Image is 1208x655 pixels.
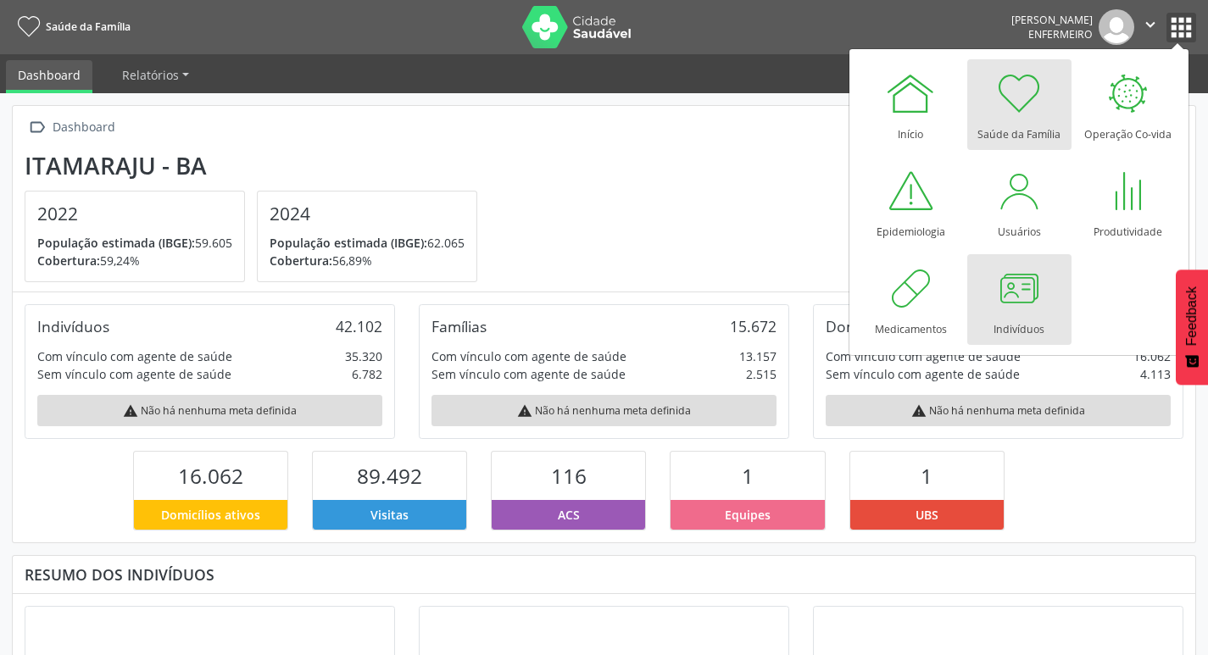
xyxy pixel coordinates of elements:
p: 59.605 [37,234,232,252]
div: 13.157 [739,347,777,365]
a: Medicamentos [859,254,963,345]
span: Equipes [725,506,771,524]
span: Cobertura: [37,253,100,269]
span: Relatórios [122,67,179,83]
div: 16.062 [1133,347,1171,365]
span: Saúde da Família [46,19,131,34]
div: Indivíduos [37,317,109,336]
span: 89.492 [357,462,422,490]
span: Cobertura: [270,253,332,269]
a: Usuários [967,157,1072,247]
div: 6.782 [352,365,382,383]
div: Sem vínculo com agente de saúde [431,365,626,383]
img: img [1099,9,1134,45]
a: Indivíduos [967,254,1072,345]
i: warning [517,403,532,419]
div: Itamaraju - BA [25,152,489,180]
span: 1 [921,462,932,490]
div: 15.672 [730,317,777,336]
a: Relatórios [110,60,201,90]
div: Domicílios [826,317,896,336]
span: Feedback [1184,286,1200,346]
span: 16.062 [178,462,243,490]
div: Dashboard [49,115,118,140]
span: Enfermeiro [1028,27,1093,42]
div: Não há nenhuma meta definida [37,395,382,426]
i:  [25,115,49,140]
span: População estimada (IBGE): [270,235,427,251]
div: Sem vínculo com agente de saúde [37,365,231,383]
div: 2.515 [746,365,777,383]
span: Visitas [370,506,409,524]
button: Feedback - Mostrar pesquisa [1176,269,1208,385]
div: 35.320 [345,347,382,365]
div: Não há nenhuma meta definida [826,395,1171,426]
h4: 2024 [270,203,465,225]
button:  [1134,9,1166,45]
div: [PERSON_NAME] [1011,13,1093,27]
div: Sem vínculo com agente de saúde [826,365,1020,383]
a: Produtividade [1076,157,1180,247]
a:  Dashboard [25,115,118,140]
p: 59,24% [37,252,232,269]
div: Não há nenhuma meta definida [431,395,777,426]
span: População estimada (IBGE): [37,235,195,251]
span: ACS [558,506,580,524]
h4: 2022 [37,203,232,225]
a: Saúde da Família [12,13,131,41]
a: Dashboard [6,60,92,93]
a: Epidemiologia [859,157,963,247]
button: apps [1166,13,1196,42]
a: Saúde da Família [967,59,1072,150]
p: 56,89% [270,252,465,269]
a: Operação Co-vida [1076,59,1180,150]
div: 4.113 [1140,365,1171,383]
i: warning [911,403,927,419]
div: Com vínculo com agente de saúde [431,347,626,365]
span: 1 [742,462,754,490]
div: Com vínculo com agente de saúde [826,347,1021,365]
div: Famílias [431,317,487,336]
span: 116 [551,462,587,490]
a: Início [859,59,963,150]
div: Com vínculo com agente de saúde [37,347,232,365]
span: Domicílios ativos [161,506,260,524]
div: 42.102 [336,317,382,336]
i: warning [123,403,138,419]
p: 62.065 [270,234,465,252]
div: Resumo dos indivíduos [25,565,1183,584]
i:  [1141,15,1160,34]
span: UBS [916,506,938,524]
